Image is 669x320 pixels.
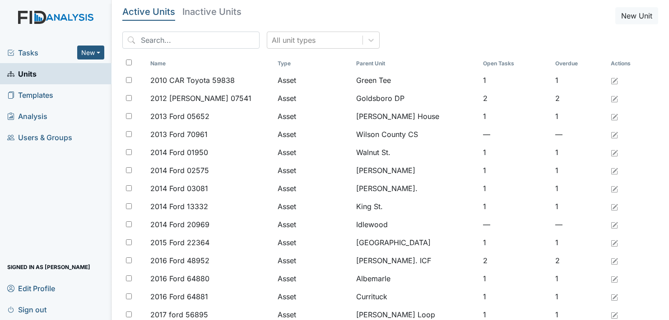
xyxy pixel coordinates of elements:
[150,255,209,266] span: 2016 Ford 48952
[7,88,53,102] span: Templates
[353,215,479,233] td: Idlewood
[150,147,208,158] span: 2014 Ford 01950
[479,161,551,179] td: 1
[479,107,551,125] td: 1
[7,67,37,81] span: Units
[353,161,479,179] td: [PERSON_NAME]
[353,251,479,270] td: [PERSON_NAME]. ICF
[611,165,618,176] a: Edit
[353,143,479,161] td: Walnut St.
[611,219,618,230] a: Edit
[611,147,618,158] a: Edit
[353,197,479,215] td: King St.
[150,75,235,86] span: 2010 CAR Toyota 59838
[272,35,316,46] div: All unit types
[353,288,479,306] td: Currituck
[552,89,608,107] td: 2
[150,201,208,212] span: 2014 Ford 13332
[552,251,608,270] td: 2
[274,89,353,107] td: Asset
[479,56,551,71] th: Toggle SortBy
[7,109,47,123] span: Analysis
[274,107,353,125] td: Asset
[274,270,353,288] td: Asset
[7,302,46,316] span: Sign out
[552,288,608,306] td: 1
[611,75,618,86] a: Edit
[552,125,608,143] td: —
[611,309,618,320] a: Edit
[479,251,551,270] td: 2
[150,309,208,320] span: 2017 ford 56895
[274,56,353,71] th: Toggle SortBy
[274,288,353,306] td: Asset
[150,165,209,176] span: 2014 Ford 02575
[479,270,551,288] td: 1
[552,179,608,197] td: 1
[353,89,479,107] td: Goldsboro DP
[611,111,618,122] a: Edit
[611,183,618,194] a: Edit
[353,125,479,143] td: Wilson County CS
[353,270,479,288] td: Albemarle
[353,179,479,197] td: [PERSON_NAME].
[122,32,260,49] input: Search...
[7,281,55,295] span: Edit Profile
[479,89,551,107] td: 2
[552,215,608,233] td: —
[479,179,551,197] td: 1
[611,255,618,266] a: Edit
[353,71,479,89] td: Green Tee
[611,237,618,248] a: Edit
[274,251,353,270] td: Asset
[182,7,242,16] h5: Inactive Units
[611,201,618,212] a: Edit
[479,143,551,161] td: 1
[479,125,551,143] td: —
[479,233,551,251] td: 1
[7,130,72,144] span: Users & Groups
[479,71,551,89] td: 1
[126,59,132,65] input: Toggle All Rows Selected
[274,215,353,233] td: Asset
[147,56,274,71] th: Toggle SortBy
[552,161,608,179] td: 1
[552,270,608,288] td: 1
[353,56,479,71] th: Toggle SortBy
[552,233,608,251] td: 1
[274,143,353,161] td: Asset
[552,56,608,71] th: Toggle SortBy
[150,219,209,230] span: 2014 Ford 20969
[611,273,618,284] a: Edit
[150,237,209,248] span: 2015 Ford 22364
[274,179,353,197] td: Asset
[150,111,209,122] span: 2013 Ford 05652
[479,215,551,233] td: —
[274,233,353,251] td: Asset
[607,56,652,71] th: Actions
[611,93,618,104] a: Edit
[150,183,208,194] span: 2014 Ford 03081
[552,197,608,215] td: 1
[353,233,479,251] td: [GEOGRAPHIC_DATA]
[615,7,658,24] button: New Unit
[353,107,479,125] td: [PERSON_NAME] House
[150,93,251,104] span: 2012 [PERSON_NAME] 07541
[274,125,353,143] td: Asset
[479,197,551,215] td: 1
[7,260,90,274] span: Signed in as [PERSON_NAME]
[552,71,608,89] td: 1
[552,107,608,125] td: 1
[150,129,208,140] span: 2013 Ford 70961
[77,46,104,59] button: New
[150,273,209,284] span: 2016 Ford 64880
[7,47,77,58] a: Tasks
[611,291,618,302] a: Edit
[274,161,353,179] td: Asset
[150,291,208,302] span: 2016 Ford 64881
[274,197,353,215] td: Asset
[552,143,608,161] td: 1
[122,7,175,16] h5: Active Units
[479,288,551,306] td: 1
